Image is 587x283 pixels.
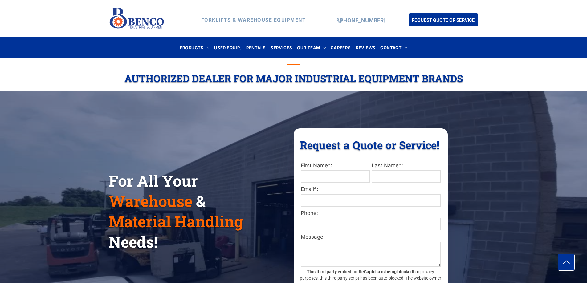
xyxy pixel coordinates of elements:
[301,162,370,170] label: First Name*:
[301,209,441,217] label: Phone:
[109,211,243,232] span: Material Handling
[244,43,268,52] a: RENTALS
[268,43,295,52] a: SERVICES
[372,162,441,170] label: Last Name*:
[212,43,243,52] a: USED EQUIP.
[201,17,306,23] strong: FORKLIFTS & WAREHOUSE EQUIPMENT
[300,138,439,152] span: Request a Quote or Service!
[353,43,378,52] a: REVIEWS
[328,43,353,52] a: CAREERS
[177,43,212,52] a: PRODUCTS
[338,17,385,23] a: [PHONE_NUMBER]
[109,232,157,252] span: Needs!
[301,185,441,193] label: Email*:
[301,233,441,241] label: Message:
[412,14,475,26] span: REQUEST QUOTE OR SERVICE
[124,72,463,85] span: Authorized Dealer For Major Industrial Equipment Brands
[109,191,192,211] span: Warehouse
[409,13,478,26] a: REQUEST QUOTE OR SERVICE
[378,43,410,52] a: CONTACT
[307,269,413,274] strong: This third party embed for ReCaptcha is being blocked
[109,171,198,191] span: For All Your
[295,43,328,52] a: OUR TEAM
[196,191,206,211] span: &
